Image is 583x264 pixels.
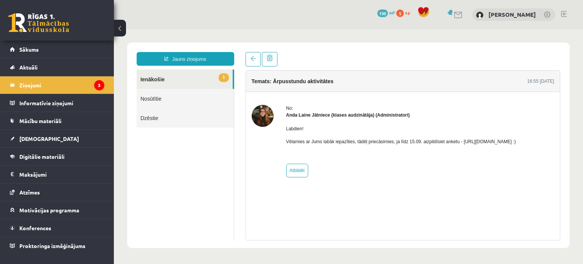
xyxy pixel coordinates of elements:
[19,94,104,112] legend: Informatīvie ziņojumi
[10,166,104,183] a: Maksājumi
[19,242,85,249] span: Proktoringa izmēģinājums
[377,9,395,16] a: 130 mP
[8,13,69,32] a: Rīgas 1. Tālmācības vidusskola
[405,9,410,16] span: xp
[476,11,484,19] img: Elizabete Miķēna
[172,109,402,116] p: Vēlamies ar Jums labāk iepazīties, tādēļ priecāsimies, ja līdz 15.09. aizpildīsiet anketu - [URL]...
[10,219,104,237] a: Konferences
[105,44,115,53] span: 1
[413,49,440,55] div: 16:55 [DATE]
[19,207,79,213] span: Motivācijas programma
[94,80,104,90] i: 3
[10,183,104,201] a: Atzīmes
[23,40,119,60] a: 1Ienākošie
[23,79,120,98] a: Dzēstie
[10,41,104,58] a: Sākums
[19,117,61,124] span: Mācību materiāli
[23,23,120,36] a: Jauns ziņojums
[23,60,120,79] a: Nosūtītie
[172,96,402,103] p: Labdien!
[488,11,536,18] a: [PERSON_NAME]
[138,76,160,98] img: Anda Laine Jātniece (klases audzinātāja)
[172,134,194,148] a: Atbildēt
[19,166,104,183] legend: Maksājumi
[10,201,104,219] a: Motivācijas programma
[10,94,104,112] a: Informatīvie ziņojumi
[19,224,51,231] span: Konferences
[172,83,296,89] strong: Anda Laine Jātniece (klases audzinātāja) (Administratori)
[19,189,40,196] span: Atzīmes
[389,9,395,16] span: mP
[377,9,388,17] span: 130
[396,9,414,16] a: 5 xp
[396,9,404,17] span: 5
[19,153,65,160] span: Digitālie materiāli
[10,76,104,94] a: Ziņojumi3
[172,76,402,82] div: No:
[10,130,104,147] a: [DEMOGRAPHIC_DATA]
[19,46,39,53] span: Sākums
[10,112,104,130] a: Mācību materiāli
[19,76,104,94] legend: Ziņojumi
[19,64,38,71] span: Aktuāli
[10,237,104,255] a: Proktoringa izmēģinājums
[10,148,104,165] a: Digitālie materiāli
[10,58,104,76] a: Aktuāli
[19,135,79,142] span: [DEMOGRAPHIC_DATA]
[138,49,220,55] h4: Temats: Ārpusstundu aktivitātes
